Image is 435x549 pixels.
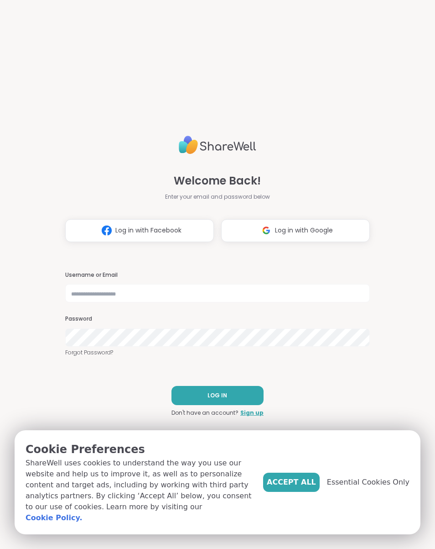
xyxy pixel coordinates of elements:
p: Cookie Preferences [26,441,256,458]
h3: Username or Email [65,271,370,279]
button: Log in with Facebook [65,219,214,242]
span: Log in with Google [275,226,333,235]
span: Accept All [267,477,316,488]
img: ShareWell Logo [179,132,256,158]
p: ShareWell uses cookies to understand the way you use our website and help us to improve it, as we... [26,458,256,523]
button: LOG IN [171,386,264,405]
span: Log in with Facebook [115,226,181,235]
button: Log in with Google [221,219,370,242]
span: Essential Cookies Only [327,477,409,488]
a: Cookie Policy. [26,512,82,523]
img: ShareWell Logomark [258,222,275,239]
h3: Password [65,315,370,323]
a: Forgot Password? [65,348,370,357]
span: Don't have an account? [171,409,238,417]
span: Welcome Back! [174,173,261,189]
span: LOG IN [207,391,227,400]
img: ShareWell Logomark [98,222,115,239]
button: Accept All [263,473,320,492]
span: Enter your email and password below [165,193,270,201]
a: Sign up [240,409,264,417]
